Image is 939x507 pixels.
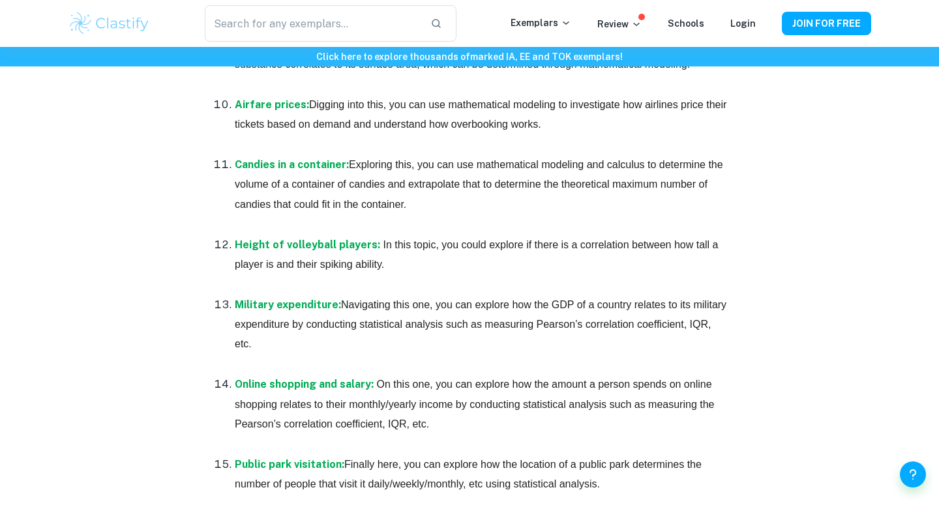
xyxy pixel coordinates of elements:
span: Navigating this one, you can explore how the GDP of a country relates to its military expenditure... [235,299,730,350]
button: JOIN FOR FREE [782,12,871,35]
span: Digging into this, you can use mathematical modeling to investigate how airlines price their tick... [235,99,730,130]
span: On this one, you can explore how the amount a person spends on online shopping relates to their m... [235,379,717,429]
a: Public park visitation: [235,458,344,471]
a: Login [730,18,756,29]
a: Military expenditure: [235,298,341,311]
h6: Click here to explore thousands of marked IA, EE and TOK exemplars ! [3,50,936,64]
p: Exemplars [511,16,571,30]
input: Search for any exemplars... [205,5,420,42]
strong: Candies in a container [235,158,346,171]
span: In this topic, you could explore if there is a correlation between how tall a player is and their... [235,239,721,270]
img: Clastify logo [68,10,151,36]
span: Exploring this, you can use mathematical modeling and calculus to determine the volume of a conta... [235,159,726,210]
a: Schools [668,18,704,29]
a: Online shopping and salary: [235,378,374,390]
a: Height of volleyball players: [235,239,380,251]
p: Review [597,17,642,31]
span: Finally here, you can explore how the location of a public park determines the number of people t... [235,459,704,489]
strong: : [346,158,349,171]
a: Airfare prices: [235,98,309,111]
button: Help and Feedback [900,461,926,487]
a: Candies in a container: [235,158,349,171]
